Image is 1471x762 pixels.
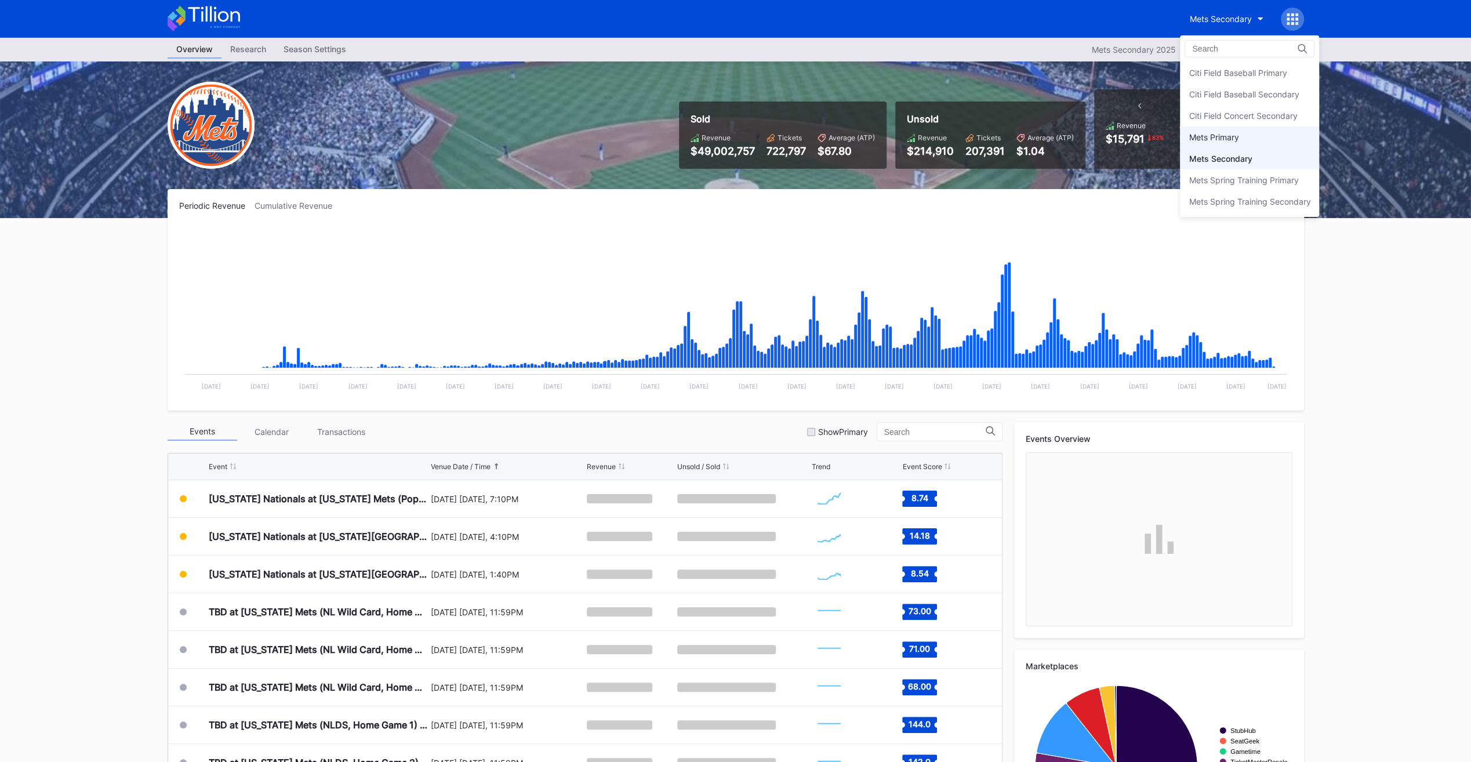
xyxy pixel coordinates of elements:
[1189,111,1297,121] div: Citi Field Concert Secondary
[1189,175,1298,185] div: Mets Spring Training Primary
[1189,197,1310,206] div: Mets Spring Training Secondary
[1189,154,1252,164] div: Mets Secondary
[1189,68,1287,78] div: Citi Field Baseball Primary
[1189,132,1238,142] div: Mets Primary
[1192,44,1294,53] input: Search
[1189,89,1299,99] div: Citi Field Baseball Secondary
